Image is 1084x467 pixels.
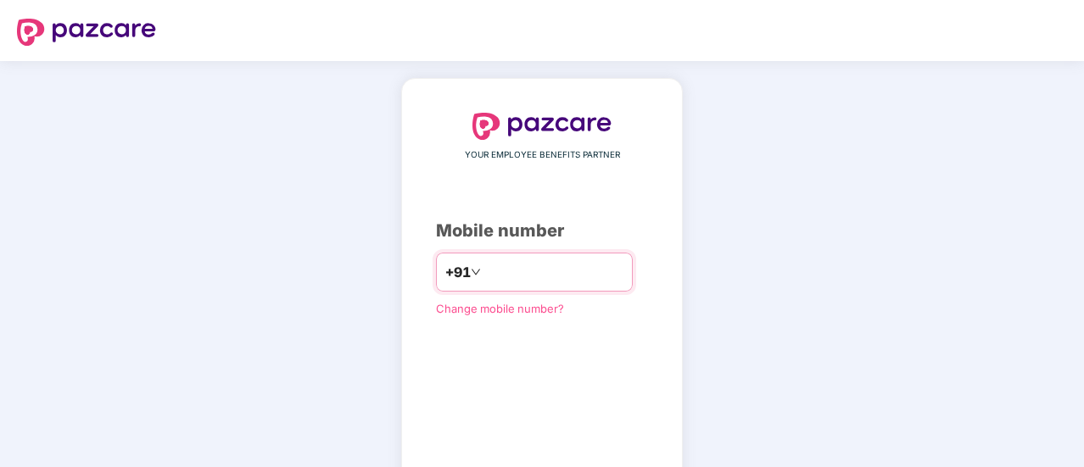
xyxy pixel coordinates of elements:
img: logo [472,113,612,140]
div: Mobile number [436,218,648,244]
span: YOUR EMPLOYEE BENEFITS PARTNER [465,148,620,162]
a: Change mobile number? [436,302,564,315]
span: down [471,267,481,277]
img: logo [17,19,156,46]
span: +91 [445,262,471,283]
